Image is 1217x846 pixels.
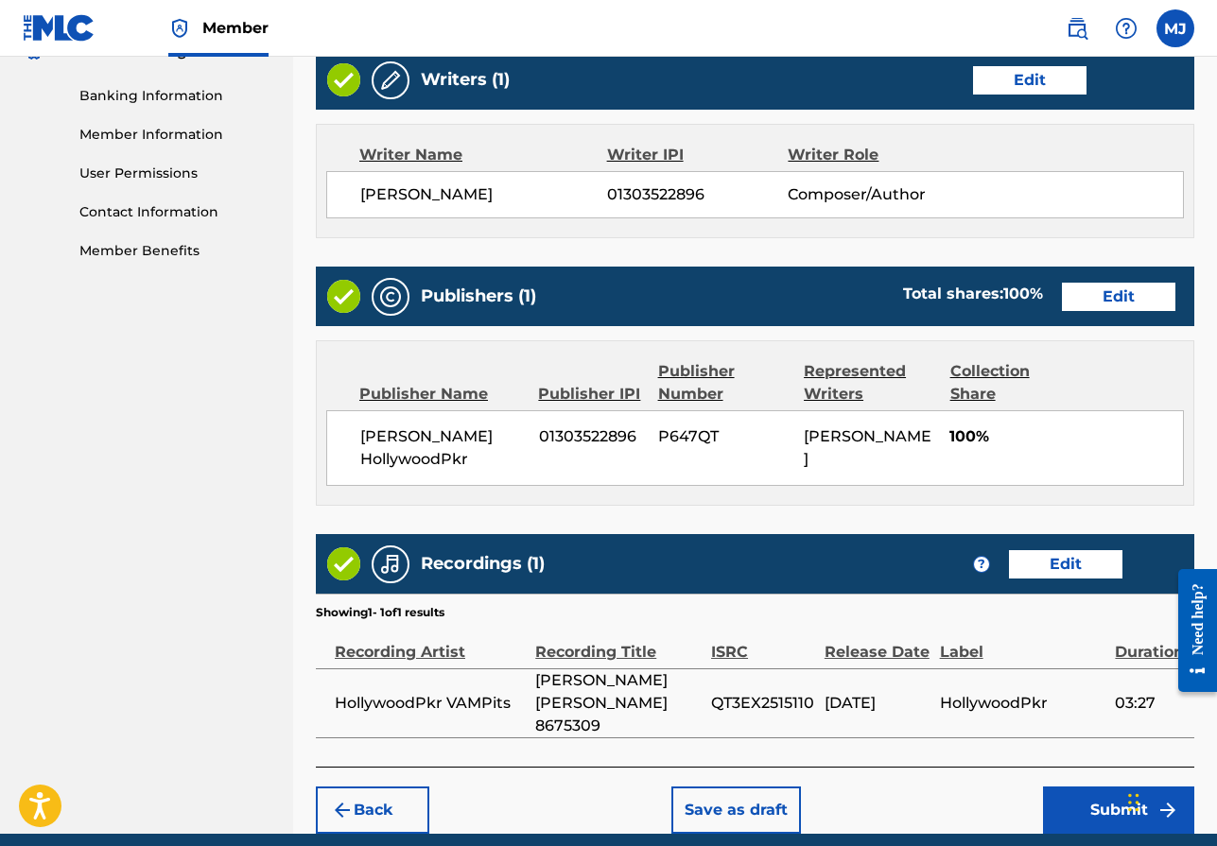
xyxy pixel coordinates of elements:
a: Member Benefits [79,241,270,261]
iframe: Chat Widget [1122,755,1217,846]
a: Contact Information [79,202,270,222]
div: Collection Share [950,360,1074,406]
button: Edit [973,66,1087,95]
a: Banking Information [79,86,270,106]
img: Publishers [379,285,402,308]
div: Duration [1115,621,1185,664]
div: Publisher IPI [538,383,643,406]
span: 100 % [1003,285,1043,302]
div: Recording Artist [335,621,526,664]
div: Total shares: [903,283,1043,305]
a: User Permissions [79,164,270,183]
div: Drag [1128,774,1139,831]
span: [PERSON_NAME] [804,427,931,468]
span: P647QT [658,425,790,448]
img: Writers [379,69,402,92]
a: Public Search [1058,9,1096,47]
span: Member [202,17,269,39]
img: MLC Logo [23,14,96,42]
img: search [1066,17,1088,40]
div: Help [1107,9,1145,47]
img: help [1115,17,1138,40]
button: Save as draft [671,786,801,834]
h5: Publishers (1) [421,285,536,307]
button: Submit [1043,786,1194,834]
iframe: Resource Center [1164,555,1217,707]
p: Showing 1 - 1 of 1 results [316,604,444,621]
div: Label [940,621,1106,664]
div: ISRC [711,621,815,664]
button: Back [316,786,429,834]
span: 01303522896 [607,183,788,206]
div: Publisher Number [658,360,791,406]
span: 01303522896 [539,425,644,448]
span: [PERSON_NAME] [360,183,607,206]
button: Edit [1009,550,1122,578]
a: Member Information [79,125,270,145]
img: Valid [327,63,360,96]
img: Valid [327,280,360,313]
span: QT3EX2515110 [711,692,815,715]
img: Top Rightsholder [168,17,191,40]
div: Writer Role [788,144,952,166]
div: Writer IPI [607,144,789,166]
span: 03:27 [1115,692,1185,715]
span: Composer/Author [788,183,952,206]
span: HollywoodPkr VAMPits [335,692,526,715]
button: Edit [1062,283,1175,311]
h5: Writers (1) [421,69,510,91]
span: HollywoodPkr [940,692,1106,715]
span: ? [974,557,989,572]
img: Recordings [379,553,402,576]
span: 100% [949,425,1183,448]
div: User Menu [1156,9,1194,47]
img: Valid [327,547,360,580]
div: Represented Writers [804,360,936,406]
span: [PERSON_NAME] [PERSON_NAME] 8675309 [535,669,702,737]
span: [PERSON_NAME] HollywoodPkr [360,425,525,471]
span: [DATE] [825,692,930,715]
div: Recording Title [535,621,702,664]
img: 7ee5dd4eb1f8a8e3ef2f.svg [331,799,354,821]
h5: Recordings (1) [421,553,545,575]
div: Publisher Name [359,383,524,406]
div: Writer Name [359,144,607,166]
div: Release Date [825,621,930,664]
